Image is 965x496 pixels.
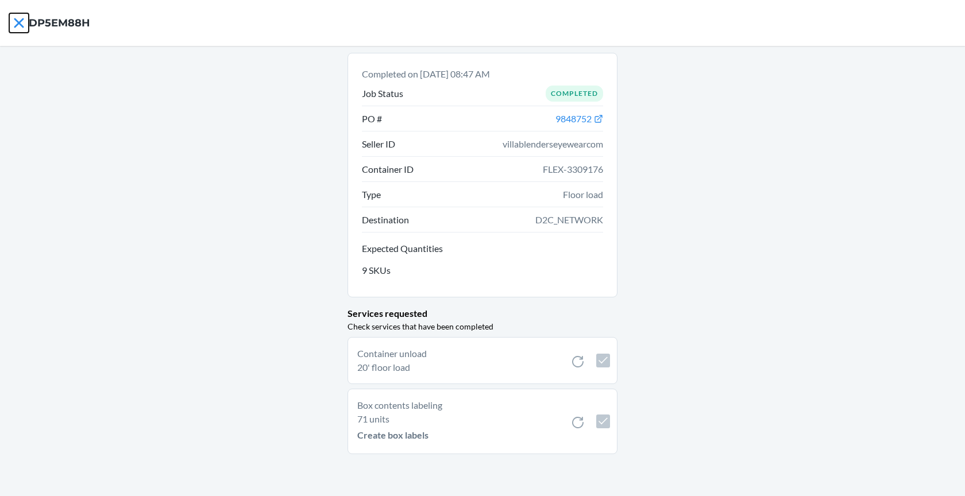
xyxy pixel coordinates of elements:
[348,320,493,332] p: Check services that have been completed
[362,242,603,258] button: Expected Quantities
[362,87,403,100] p: Job Status
[546,86,603,102] div: Completed
[555,114,603,124] a: 9848752
[362,162,414,176] p: Container ID
[503,137,603,151] span: villablenderseyewearcom
[29,15,90,30] h4: DP5EM88H
[357,347,558,361] p: Container unload
[362,213,409,227] p: Destination
[357,426,429,444] button: Create box labels
[357,398,558,412] p: Box contents labeling
[348,307,427,320] p: Services requested
[555,113,592,124] span: 9848752
[357,428,429,442] p: Create box labels
[362,188,381,201] p: Type
[362,242,603,255] p: Expected Quantities
[357,412,389,426] p: 71 units
[362,67,603,81] p: Completed on [DATE] 08:47 AM
[362,137,395,151] p: Seller ID
[535,213,603,227] span: D2C_NETWORK
[362,263,391,277] p: 9 SKUs
[362,112,382,126] p: PO #
[357,361,410,374] p: 20' floor load
[563,188,603,201] span: Floor load
[543,162,603,176] span: FLEX-3309176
